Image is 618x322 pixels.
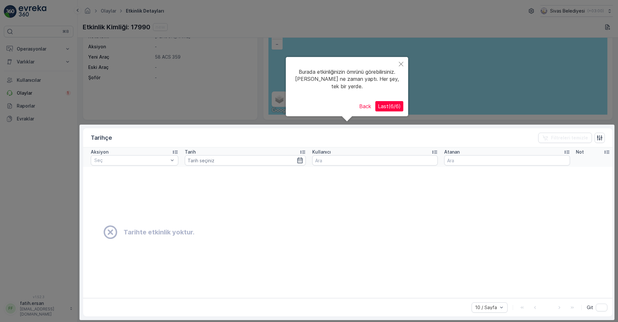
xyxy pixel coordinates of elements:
[357,101,374,111] button: Back
[375,101,403,111] button: Last
[378,103,401,109] span: Last ( 6 / 6 )
[394,57,408,72] button: Close
[286,57,408,116] div: Burada etkinliğinizin ömrünü görebilirsiniz. Kim neyi ne zaman yaptı. Her şey, tek bir yerde.
[291,62,403,96] div: Burada etkinliğinizin ömrünü görebilirsiniz. [PERSON_NAME] ne zaman yaptı. Her şey, tek bir yerde.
